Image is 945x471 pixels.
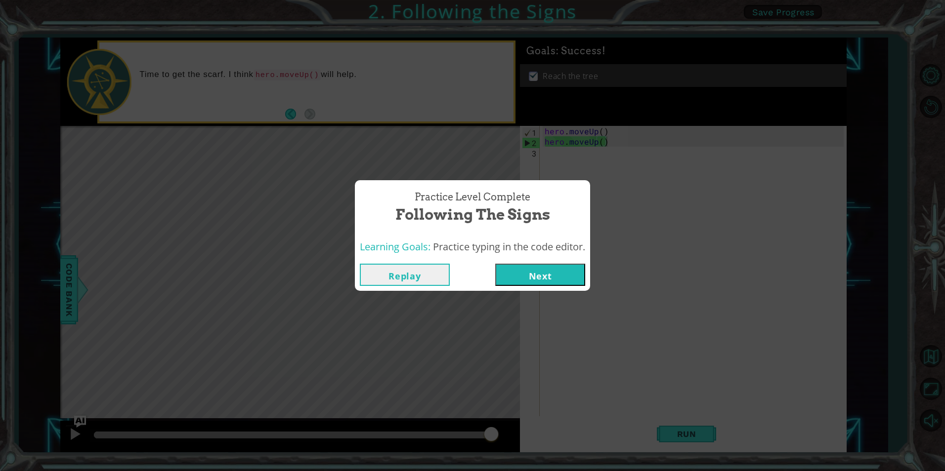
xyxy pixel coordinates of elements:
button: Replay [360,264,450,286]
span: Practice Level Complete [415,190,530,204]
span: Following the Signs [395,204,550,225]
span: Learning Goals: [360,240,430,253]
span: Practice typing in the code editor. [433,240,585,253]
button: Next [495,264,585,286]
